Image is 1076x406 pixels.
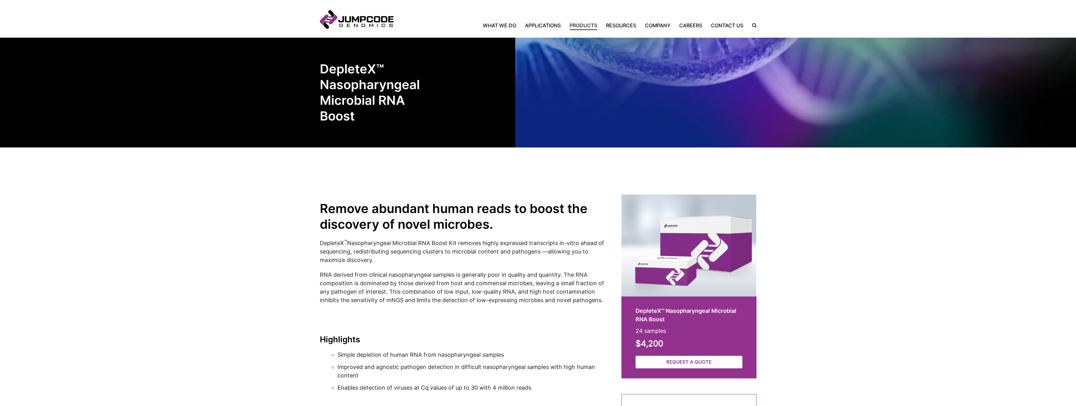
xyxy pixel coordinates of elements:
label: Search the site. [748,23,756,28]
p: RNA derived from clinical nasopharyngeal samples is generally poor in quality and quantity. The R... [320,270,606,304]
a: Resources [602,22,641,29]
h2: DepleteX™ Nasopharyngeal Microbial RNA Boost [636,307,742,323]
a: Contact Us [707,22,748,29]
p: 24 samples [636,327,742,335]
a: What We Do [483,22,521,29]
li: Simple depletion of human RNA from nasopharyngeal samples [337,350,606,359]
nav: Primary Navigation [394,22,748,29]
a: Careers [675,22,707,29]
a: Company [641,22,675,29]
h3: Highlights [320,335,606,344]
p: DepleteX Nasopharyngeal Microbial RNA Boost Kit removes highly expressed transcripts in-vitro ahe... [320,238,606,264]
a: Applications [521,22,565,29]
li: Improved and agnostic pathogen detection in difficult nasopharyngeal samples with high human content [337,363,606,380]
strong: $4,200 [636,339,663,348]
h2: Remove abundant human reads to boost the discovery of novel microbes. [320,201,606,232]
li: Enables detection of viruses at Cq values of up to 30 with 4 million reads [337,383,606,392]
a: Request a Quote [636,356,742,369]
sup: ™ [344,239,347,244]
h1: DepleteX™ Nasopharyngeal Microbial RNA Boost [320,61,433,124]
a: Products [565,22,602,29]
